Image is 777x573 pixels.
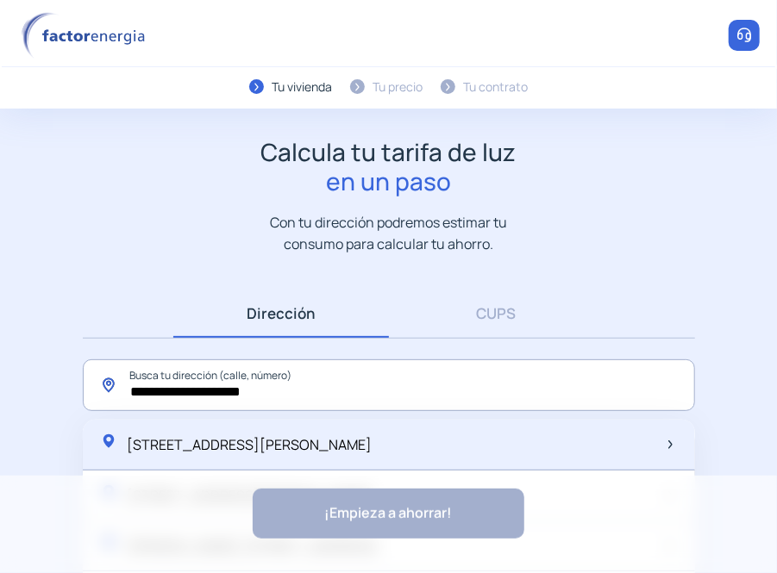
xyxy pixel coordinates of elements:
[261,138,517,196] h1: Calcula tu tarifa de luz
[373,78,423,97] div: Tu precio
[736,27,753,44] img: llamar
[253,212,524,254] p: Con tu dirección podremos estimar tu consumo para calcular tu ahorro.
[273,78,333,97] div: Tu vivienda
[100,433,117,450] img: location-pin-green.svg
[17,12,155,59] img: logo factor
[389,289,605,338] a: CUPS
[261,167,517,196] span: en un paso
[173,289,389,338] a: Dirección
[464,78,529,97] div: Tu contrato
[668,440,673,449] img: arrow-next-item.svg
[128,435,373,454] span: [STREET_ADDRESS][PERSON_NAME]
